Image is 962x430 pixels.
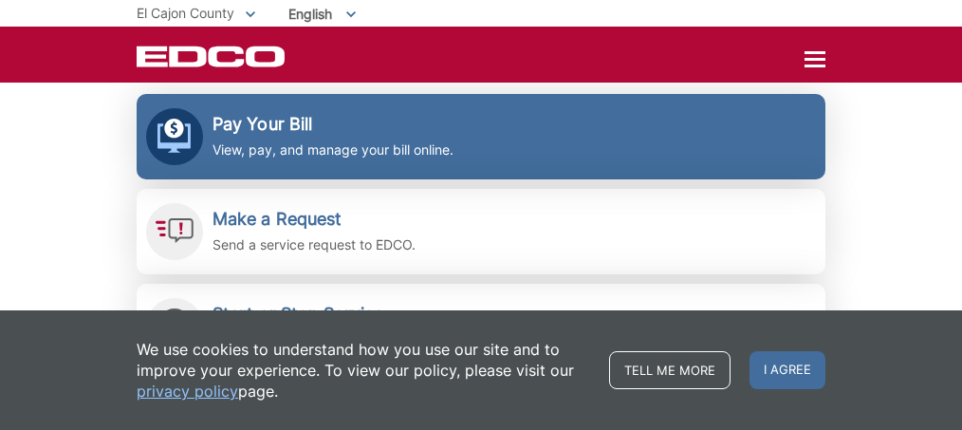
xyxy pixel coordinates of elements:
a: Tell me more [609,351,731,389]
a: Make a Request Send a service request to EDCO. [137,189,825,274]
h2: Start or Stop Service [213,304,486,325]
a: privacy policy [137,381,238,402]
span: I agree [749,351,825,389]
p: View, pay, and manage your bill online. [213,140,453,160]
a: EDCD logo. Return to the homepage. [137,46,287,67]
span: El Cajon County [137,5,234,21]
a: Pay Your Bill View, pay, and manage your bill online. [137,94,825,179]
p: Send a service request to EDCO. [213,234,416,255]
h2: Pay Your Bill [213,114,453,135]
h2: Make a Request [213,209,416,230]
p: We use cookies to understand how you use our site and to improve your experience. To view our pol... [137,339,590,402]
